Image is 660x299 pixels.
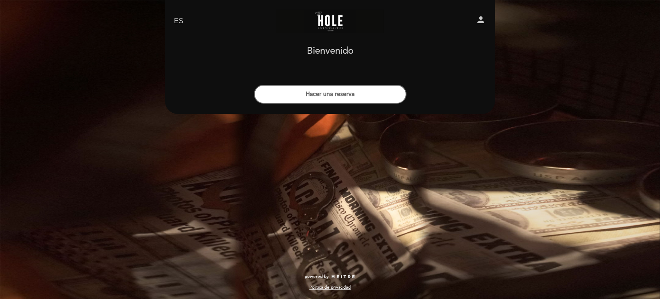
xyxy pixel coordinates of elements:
[331,275,355,279] img: MEITRE
[476,15,486,28] button: person
[309,284,351,290] a: Política de privacidad
[305,274,329,280] span: powered by
[276,9,384,33] a: The Hole Bar
[307,46,354,56] h1: Bienvenido
[476,15,486,25] i: person
[305,274,355,280] a: powered by
[254,85,406,104] button: Hacer una reserva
